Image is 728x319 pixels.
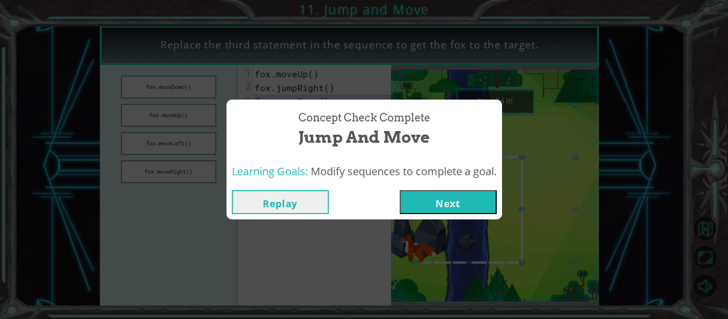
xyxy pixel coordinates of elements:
[232,190,329,214] button: Replay
[298,126,430,149] span: Jump and Move
[400,190,497,214] button: Next
[298,110,430,126] span: Concept Check Complete
[311,164,497,178] span: Modify sequences to complete a goal.
[232,164,308,178] span: Learning Goals:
